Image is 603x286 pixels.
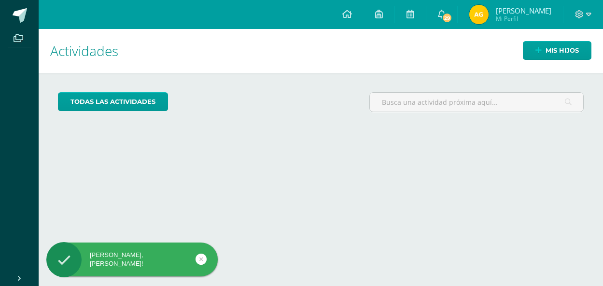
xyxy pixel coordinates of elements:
[58,92,168,111] a: todas las Actividades
[546,42,579,59] span: Mis hijos
[46,251,218,268] div: [PERSON_NAME], [PERSON_NAME]!
[469,5,489,24] img: d800990fed50f6b93719927471d4663c.png
[442,13,452,23] span: 29
[523,41,591,60] a: Mis hijos
[50,29,591,73] h1: Actividades
[370,93,583,112] input: Busca una actividad próxima aquí...
[496,6,551,15] span: [PERSON_NAME]
[496,14,551,23] span: Mi Perfil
